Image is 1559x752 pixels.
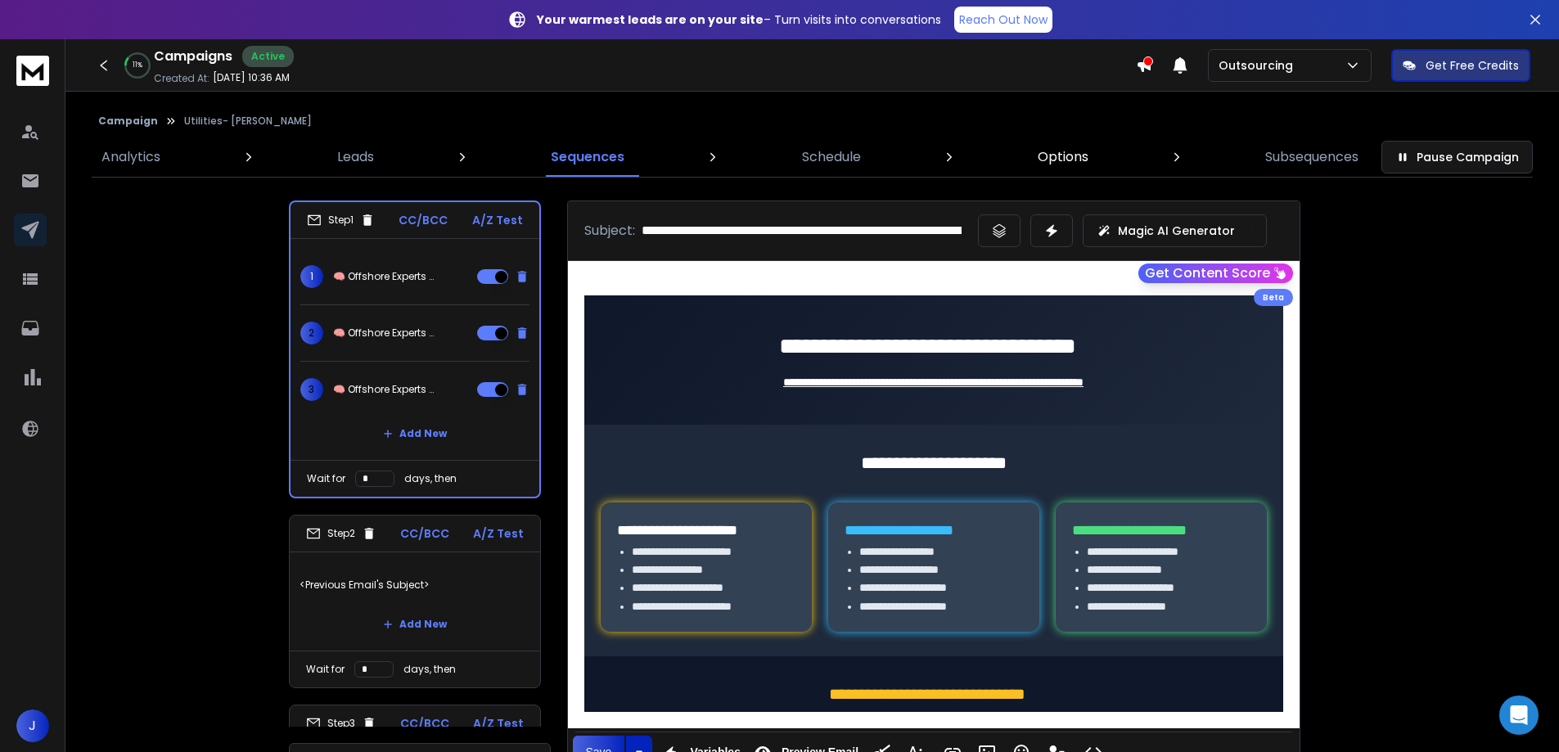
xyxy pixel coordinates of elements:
[327,137,384,177] a: Leads
[1426,57,1519,74] p: Get Free Credits
[537,11,764,28] strong: Your warmest leads are on your site
[300,378,323,401] span: 3
[133,61,142,70] p: 11 %
[399,212,448,228] p: CC/BCC
[300,562,530,608] p: <Previous Email's Subject>
[551,147,624,167] p: Sequences
[954,7,1052,33] a: Reach Out Now
[306,663,345,676] p: Wait for
[537,11,941,28] p: – Turn visits into conversations
[370,417,460,450] button: Add New
[213,71,290,84] p: [DATE] 10:36 AM
[154,47,232,66] h1: Campaigns
[92,137,170,177] a: Analytics
[306,716,376,731] div: Step 3
[337,147,374,167] p: Leads
[473,715,524,732] p: A/Z Test
[959,11,1048,28] p: Reach Out Now
[1138,263,1293,283] button: Get Content Score
[300,265,323,288] span: 1
[1499,696,1539,735] div: Open Intercom Messenger
[242,46,294,67] div: Active
[16,709,49,742] button: J
[184,115,312,128] p: Utilities- [PERSON_NAME]
[1219,57,1300,74] p: Outsourcing
[1391,49,1530,82] button: Get Free Credits
[1381,141,1533,173] button: Pause Campaign
[1254,289,1293,306] div: Beta
[300,322,323,344] span: 2
[541,137,634,177] a: Sequences
[289,515,541,688] li: Step2CC/BCCA/Z Test<Previous Email's Subject>Add NewWait fordays, then
[16,56,49,86] img: logo
[289,200,541,498] li: Step1CC/BCCA/Z Test1🧠 Offshore Experts + Automation = Hire Offshore Experts from $6/hr!2🧠 Offshor...
[370,608,460,641] button: Add New
[1265,147,1358,167] p: Subsequences
[101,147,160,167] p: Analytics
[403,663,456,676] p: days, then
[333,270,438,283] p: 🧠 Offshore Experts + Automation = Hire Offshore Experts from $6/hr!
[306,526,376,541] div: Step 2
[154,72,210,85] p: Created At:
[584,221,635,241] p: Subject:
[333,383,438,396] p: 🧠 Offshore Experts + Automation = Hire Offshore Experts from $6/hr!
[792,137,871,177] a: Schedule
[400,525,449,542] p: CC/BCC
[98,115,158,128] button: Campaign
[472,212,523,228] p: A/Z Test
[333,326,438,340] p: 🧠 Offshore Experts + Automation = Hire Offshore Experts from $6/hr!
[400,715,449,732] p: CC/BCC
[307,472,345,485] p: Wait for
[802,147,861,167] p: Schedule
[307,213,375,227] div: Step 1
[1118,223,1235,239] p: Magic AI Generator
[1038,147,1088,167] p: Options
[473,525,524,542] p: A/Z Test
[1028,137,1098,177] a: Options
[404,472,457,485] p: days, then
[1083,214,1267,247] button: Magic AI Generator
[1255,137,1368,177] a: Subsequences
